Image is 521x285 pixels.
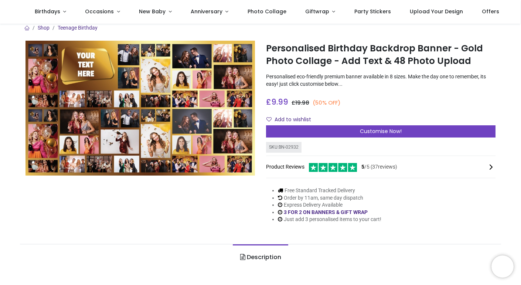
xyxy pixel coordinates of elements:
button: Add to wishlistAdd to wishlist [266,113,317,126]
span: Anniversary [191,8,222,15]
iframe: Brevo live chat [491,255,514,278]
span: New Baby [139,8,166,15]
i: Add to wishlist [266,117,272,122]
li: Express Delivery Available [278,201,381,209]
span: Photo Collage [248,8,286,15]
li: Just add 3 personalised items to your cart! [278,216,381,223]
span: Birthdays [35,8,60,15]
span: Party Stickers [354,8,391,15]
span: 5 [361,164,364,170]
span: £ [292,99,309,106]
img: Personalised Birthday Backdrop Banner - Gold Photo Collage - Add Text & 48 Photo Upload [25,41,255,176]
small: (50% OFF) [313,99,341,107]
a: 3 FOR 2 ON BANNERS & GIFT WRAP [284,209,368,215]
span: 19.98 [295,99,309,106]
a: Shop [38,25,50,31]
span: Occasions [85,8,114,15]
span: Offers [482,8,499,15]
span: Upload Your Design [410,8,463,15]
span: Giftwrap [305,8,329,15]
p: Personalised eco-friendly premium banner available in 8 sizes. Make the day one to remember, its ... [266,73,496,88]
span: £ [266,96,288,107]
span: Customise Now! [360,128,402,135]
h1: Personalised Birthday Backdrop Banner - Gold Photo Collage - Add Text & 48 Photo Upload [266,42,496,68]
li: Order by 11am, same day dispatch [278,194,381,202]
a: Description [233,244,288,270]
a: Teenage Birthday [58,25,98,31]
span: 9.99 [271,96,288,107]
span: /5 ( 37 reviews) [361,163,397,171]
li: Free Standard Tracked Delivery [278,187,381,194]
div: Product Reviews [266,162,496,172]
div: SKU: BN-02932 [266,142,302,153]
